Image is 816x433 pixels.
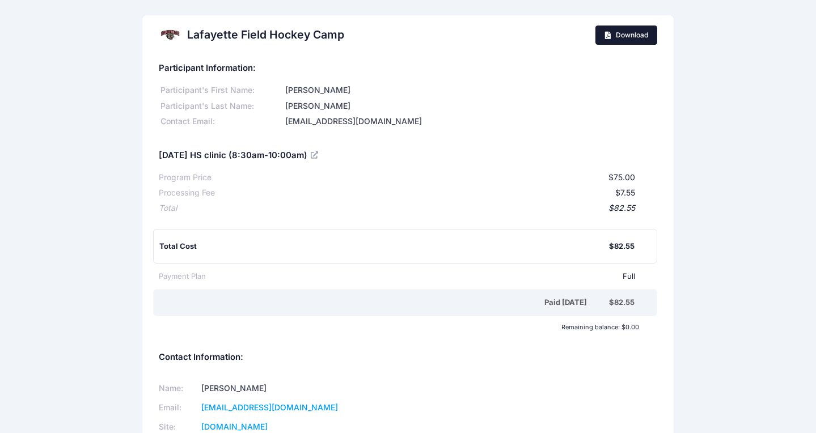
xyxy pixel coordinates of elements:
[311,150,320,160] a: View Registration Details
[159,241,609,252] div: Total Cost
[284,84,657,96] div: [PERSON_NAME]
[159,353,657,363] h5: Contact Information:
[159,100,284,112] div: Participant's Last Name:
[159,379,198,398] td: Name:
[177,202,635,214] div: $82.55
[608,172,635,182] span: $75.00
[159,187,215,199] div: Processing Fee
[616,31,648,39] span: Download
[159,116,284,128] div: Contact Email:
[159,398,198,418] td: Email:
[609,297,635,308] div: $82.55
[284,116,657,128] div: [EMAIL_ADDRESS][DOMAIN_NAME]
[206,271,635,282] div: Full
[201,402,338,412] a: [EMAIL_ADDRESS][DOMAIN_NAME]
[609,241,635,252] div: $82.55
[198,379,394,398] td: [PERSON_NAME]
[215,187,635,199] div: $7.55
[595,26,657,45] a: Download
[159,271,206,282] div: Payment Plan
[159,202,177,214] div: Total
[159,63,657,74] h5: Participant Information:
[284,100,657,112] div: [PERSON_NAME]
[159,151,320,161] h5: [DATE] HS clinic (8:30am-10:00am)
[159,172,212,184] div: Program Price
[187,28,344,41] h2: Lafayette Field Hockey Camp
[201,422,268,431] a: [DOMAIN_NAME]
[161,297,609,308] div: Paid [DATE]
[159,84,284,96] div: Participant's First Name:
[153,324,644,330] div: Remaining balance: $0.00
